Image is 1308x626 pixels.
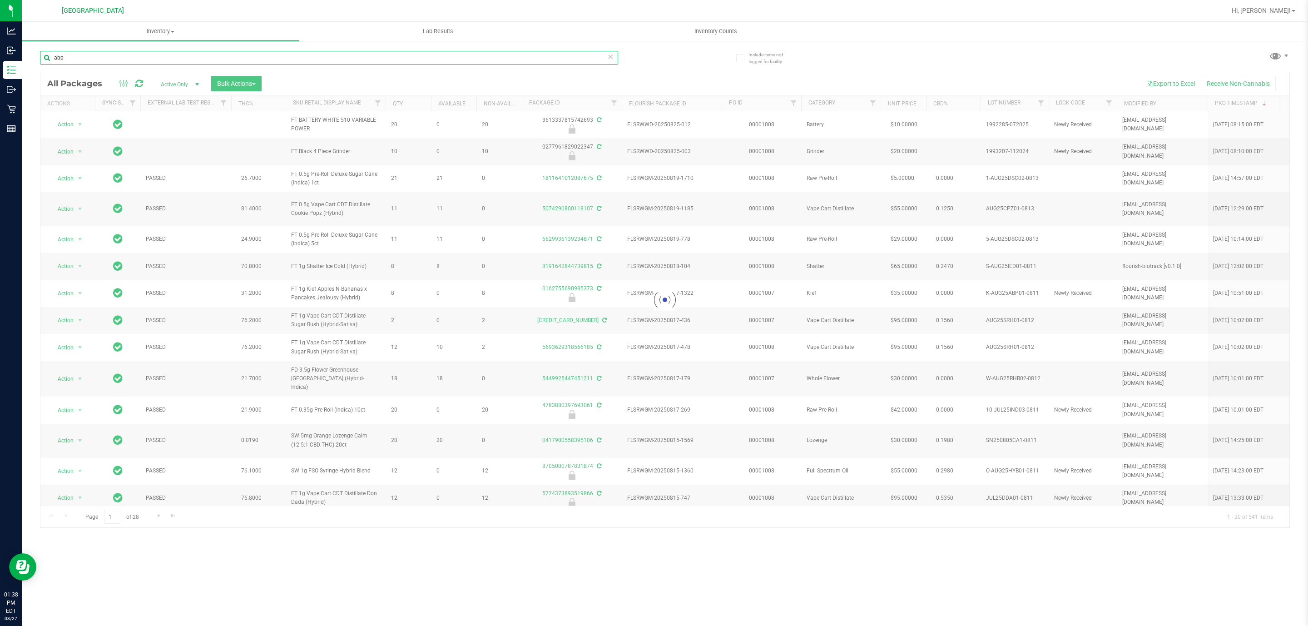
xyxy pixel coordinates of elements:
[4,615,18,622] p: 08/27
[299,22,577,41] a: Lab Results
[22,22,299,41] a: Inventory
[411,27,466,35] span: Lab Results
[22,27,299,35] span: Inventory
[7,65,16,75] inline-svg: Inventory
[62,7,124,15] span: [GEOGRAPHIC_DATA]
[682,27,749,35] span: Inventory Counts
[7,26,16,35] inline-svg: Analytics
[607,51,614,63] span: Clear
[4,591,18,615] p: 01:38 PM EDT
[7,104,16,114] inline-svg: Retail
[9,553,36,581] iframe: Resource center
[7,46,16,55] inline-svg: Inbound
[7,124,16,133] inline-svg: Reports
[577,22,854,41] a: Inventory Counts
[7,85,16,94] inline-svg: Outbound
[748,51,794,65] span: Include items not tagged for facility
[1232,7,1291,14] span: Hi, [PERSON_NAME]!
[40,51,618,65] input: Search Package ID, Item Name, SKU, Lot or Part Number...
